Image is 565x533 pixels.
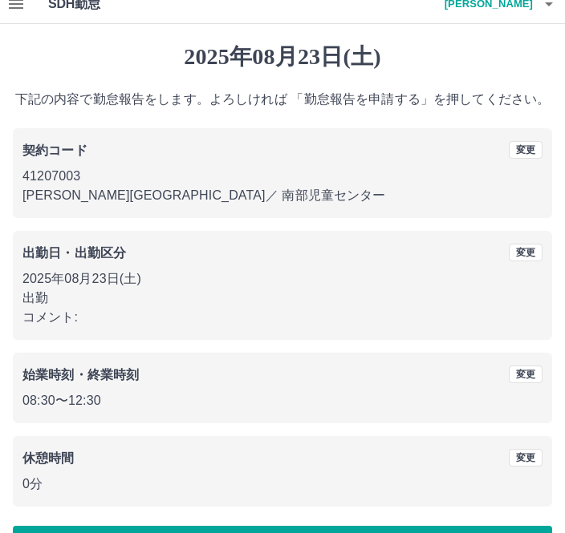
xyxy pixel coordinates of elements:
b: 出勤日・出勤区分 [22,246,126,260]
p: 出勤 [22,289,543,308]
button: 変更 [509,141,543,159]
p: 2025年08月23日(土) [22,269,543,289]
h1: 2025年08月23日(土) [13,43,552,71]
button: 変更 [509,365,543,383]
p: コメント: [22,308,543,327]
b: 休憩時間 [22,451,75,465]
b: 始業時刻・終業時刻 [22,368,139,382]
p: 0分 [22,474,543,494]
p: 下記の内容で勤怠報告をします。よろしければ 「勤怠報告を申請する」を押してください。 [13,90,552,109]
p: 08:30 〜 12:30 [22,391,543,410]
b: 契約コード [22,143,87,157]
button: 変更 [509,244,543,261]
p: 41207003 [22,167,543,186]
button: 変更 [509,449,543,466]
p: [PERSON_NAME][GEOGRAPHIC_DATA] ／ 南部児童センター [22,186,543,205]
